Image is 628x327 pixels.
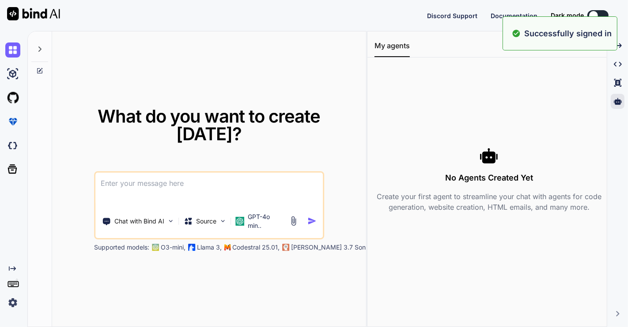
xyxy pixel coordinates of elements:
span: Dark mode [551,11,584,20]
h3: No Agents Created Yet [375,172,603,184]
img: ai-studio [5,66,20,81]
img: githubLight [5,90,20,105]
img: alert [512,27,521,39]
p: [PERSON_NAME] 3.7 Sonnet, [291,243,377,252]
img: settings [5,295,20,310]
img: premium [5,114,20,129]
span: What do you want to create [DATE]? [98,105,320,145]
img: GPT-4 [152,244,159,251]
img: Llama2 [188,244,195,251]
button: Documentation [491,11,537,20]
p: Source [196,217,216,226]
img: icon [307,216,317,226]
img: Pick Models [219,217,227,225]
span: Discord Support [427,12,477,19]
img: Bind AI [7,7,60,20]
p: GPT-4o min.. [248,212,285,230]
button: Discord Support [427,11,477,20]
img: attachment [288,216,299,226]
p: Codestral 25.01, [232,243,280,252]
img: Pick Tools [167,217,174,225]
img: claude [282,244,289,251]
p: Supported models: [94,243,149,252]
span: Documentation [491,12,537,19]
p: Llama 3, [197,243,222,252]
img: Mistral-AI [224,244,231,250]
p: Chat with Bind AI [114,217,164,226]
img: darkCloudIdeIcon [5,138,20,153]
p: O3-mini, [161,243,185,252]
img: GPT-4o mini [235,217,244,226]
p: Successfully signed in [524,27,612,39]
img: chat [5,42,20,58]
button: My agents [375,40,410,57]
p: Create your first agent to streamline your chat with agents for code generation, website creation... [375,191,603,212]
